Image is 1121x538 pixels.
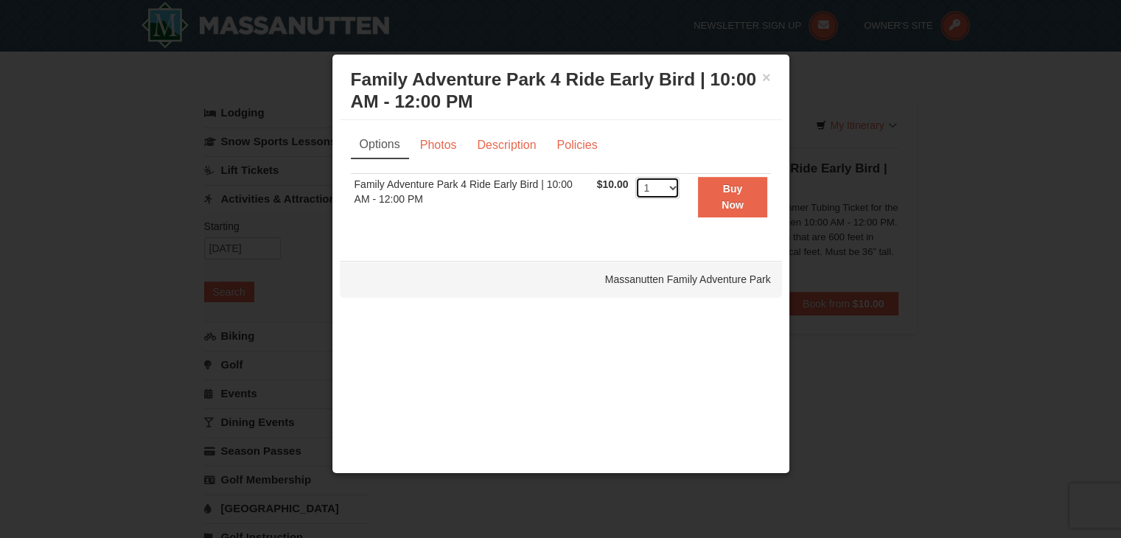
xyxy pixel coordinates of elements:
div: Massanutten Family Adventure Park [340,261,782,298]
a: Options [351,131,409,159]
a: Photos [411,131,467,159]
a: Description [467,131,545,159]
strong: Buy Now [722,183,744,211]
button: × [762,70,771,85]
button: Buy Now [698,177,766,217]
a: Policies [547,131,607,159]
h3: Family Adventure Park 4 Ride Early Bird | 10:00 AM - 12:00 PM [351,69,771,113]
td: Family Adventure Park 4 Ride Early Bird | 10:00 AM - 12:00 PM [351,174,593,220]
span: $10.00 [597,178,629,190]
